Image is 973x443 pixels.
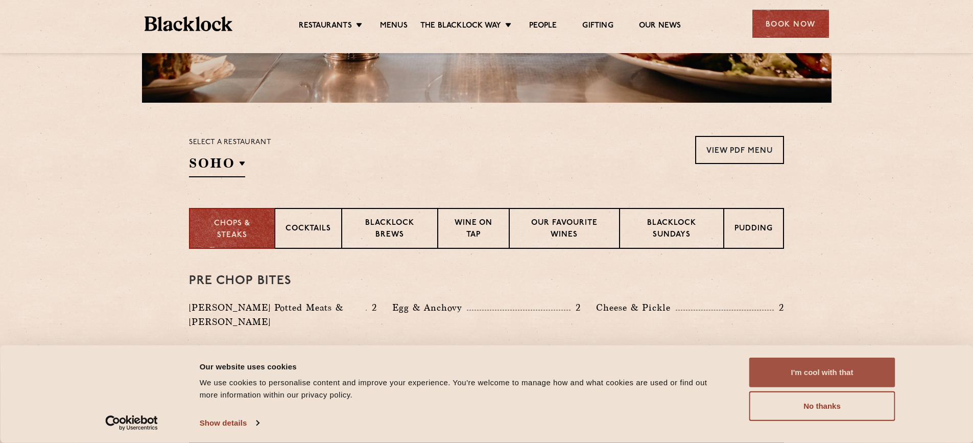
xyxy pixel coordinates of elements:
[639,21,681,32] a: Our News
[299,21,352,32] a: Restaurants
[286,223,331,236] p: Cocktails
[87,415,176,431] a: Usercentrics Cookiebot - opens in a new window
[189,154,245,177] h2: SOHO
[571,301,581,314] p: 2
[582,21,613,32] a: Gifting
[520,218,608,242] p: Our favourite wines
[752,10,829,38] div: Book Now
[352,218,427,242] p: Blacklock Brews
[367,301,377,314] p: 2
[774,301,784,314] p: 2
[189,136,271,149] p: Select a restaurant
[529,21,557,32] a: People
[200,415,259,431] a: Show details
[749,391,895,421] button: No thanks
[200,360,726,372] div: Our website uses cookies
[380,21,408,32] a: Menus
[420,21,501,32] a: The Blacklock Way
[392,300,467,315] p: Egg & Anchovy
[749,358,895,387] button: I'm cool with that
[734,223,773,236] p: Pudding
[189,274,784,288] h3: Pre Chop Bites
[630,218,713,242] p: Blacklock Sundays
[695,136,784,164] a: View PDF Menu
[145,16,233,31] img: BL_Textured_Logo-footer-cropped.svg
[200,377,726,401] div: We use cookies to personalise content and improve your experience. You're welcome to manage how a...
[596,300,676,315] p: Cheese & Pickle
[200,218,264,241] p: Chops & Steaks
[189,300,366,329] p: [PERSON_NAME] Potted Meats & [PERSON_NAME]
[448,218,499,242] p: Wine on Tap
